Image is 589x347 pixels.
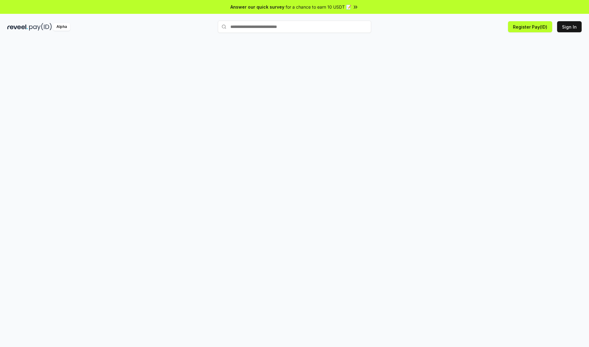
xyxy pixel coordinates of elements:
div: Alpha [53,23,70,31]
span: for a chance to earn 10 USDT 📝 [286,4,351,10]
span: Answer our quick survey [230,4,284,10]
button: Sign In [557,21,582,32]
img: pay_id [29,23,52,31]
img: reveel_dark [7,23,28,31]
button: Register Pay(ID) [508,21,552,32]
